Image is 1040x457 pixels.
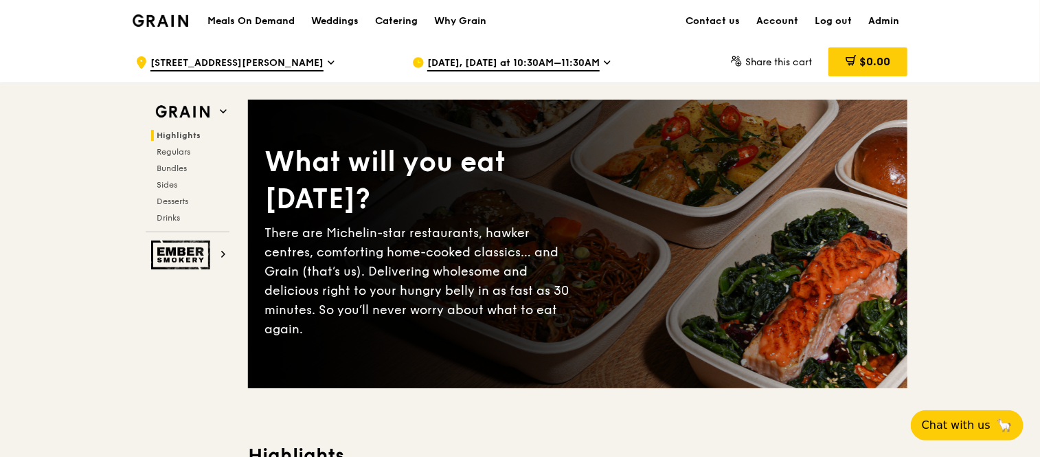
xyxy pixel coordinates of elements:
[157,164,187,173] span: Bundles
[426,1,495,42] a: Why Grain
[150,56,324,71] span: [STREET_ADDRESS][PERSON_NAME]
[911,410,1024,441] button: Chat with us🦙
[157,213,180,223] span: Drinks
[860,1,907,42] a: Admin
[922,417,991,434] span: Chat with us
[367,1,426,42] a: Catering
[434,1,486,42] div: Why Grain
[745,56,812,68] span: Share this cart
[996,417,1013,434] span: 🦙
[157,131,201,140] span: Highlights
[375,1,418,42] div: Catering
[157,180,177,190] span: Sides
[748,1,806,42] a: Account
[133,14,188,27] img: Grain
[264,144,578,218] div: What will you eat [DATE]?
[806,1,860,42] a: Log out
[264,223,578,339] div: There are Michelin-star restaurants, hawker centres, comforting home-cooked classics… and Grain (...
[207,14,295,28] h1: Meals On Demand
[151,100,214,124] img: Grain web logo
[859,55,890,68] span: $0.00
[311,1,359,42] div: Weddings
[427,56,600,71] span: [DATE], [DATE] at 10:30AM–11:30AM
[157,147,190,157] span: Regulars
[303,1,367,42] a: Weddings
[151,241,214,269] img: Ember Smokery web logo
[677,1,748,42] a: Contact us
[157,197,188,206] span: Desserts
